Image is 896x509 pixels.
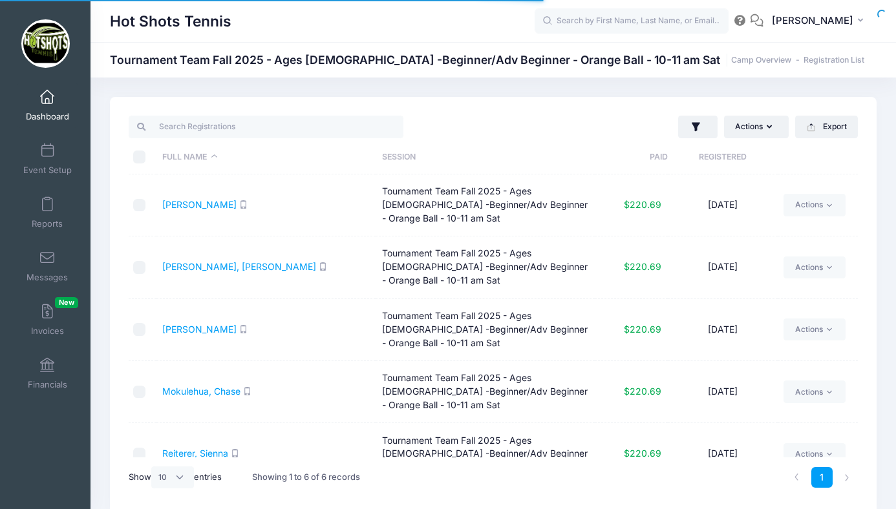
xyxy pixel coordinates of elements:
[595,140,668,174] th: Paid: activate to sort column ascending
[231,449,239,457] i: SMS enabled
[23,165,72,176] span: Event Setup
[731,56,791,65] a: Camp Overview
[17,244,78,289] a: Messages
[784,194,845,216] a: Actions
[110,53,864,67] h1: Tournament Team Fall 2025 - Ages [DEMOGRAPHIC_DATA] -Beginner/Adv Beginner - Orange Ball - 10-11 ...
[162,199,237,210] a: [PERSON_NAME]
[376,423,595,485] td: Tournament Team Fall 2025 - Ages [DEMOGRAPHIC_DATA] -Beginner/Adv Beginner - Orange Ball - 10-11 ...
[624,261,661,272] span: $220.69
[795,116,858,138] button: Export
[252,462,360,492] div: Showing 1 to 6 of 6 records
[668,236,778,298] td: [DATE]
[784,318,845,340] a: Actions
[110,6,231,36] h1: Hot Shots Tennis
[668,299,778,361] td: [DATE]
[624,448,661,459] span: $220.69
[376,140,595,174] th: Session: activate to sort column ascending
[17,136,78,182] a: Event Setup
[624,199,661,210] span: $220.69
[17,351,78,396] a: Financials
[376,361,595,423] td: Tournament Team Fall 2025 - Ages [DEMOGRAPHIC_DATA] -Beginner/Adv Beginner - Orange Ball - 10-11 ...
[239,200,248,209] i: SMS enabled
[784,443,845,465] a: Actions
[668,174,778,236] td: [DATE]
[668,361,778,423] td: [DATE]
[26,111,69,122] span: Dashboard
[162,261,316,272] a: [PERSON_NAME], [PERSON_NAME]
[376,174,595,236] td: Tournament Team Fall 2025 - Ages [DEMOGRAPHIC_DATA] -Beginner/Adv Beginner - Orange Ball - 10-11 ...
[28,379,67,390] span: Financials
[724,116,789,138] button: Actions
[31,326,64,337] span: Invoices
[624,324,661,335] span: $220.69
[55,297,78,308] span: New
[17,297,78,342] a: InvoicesNew
[376,299,595,361] td: Tournament Team Fall 2025 - Ages [DEMOGRAPHIC_DATA] -Beginner/Adv Beginner - Orange Ball - 10-11 ...
[17,83,78,128] a: Dashboard
[129,116,403,138] input: Search Registrations
[535,8,729,34] input: Search by First Name, Last Name, or Email...
[239,325,248,333] i: SMS enabled
[811,467,833,488] a: 1
[243,387,251,395] i: SMS enabled
[668,140,778,174] th: Registered: activate to sort column ascending
[32,218,63,229] span: Reports
[17,190,78,235] a: Reports
[129,466,222,488] label: Show entries
[156,140,376,174] th: Full Name: activate to sort column descending
[784,256,845,278] a: Actions
[804,56,864,65] a: Registration List
[151,466,194,488] select: Showentries
[319,262,327,271] i: SMS enabled
[162,448,228,459] a: Reiterer, Sienna
[27,272,68,283] span: Messages
[668,423,778,485] td: [DATE]
[763,6,877,36] button: [PERSON_NAME]
[624,386,661,397] span: $220.69
[784,380,845,402] a: Actions
[376,236,595,298] td: Tournament Team Fall 2025 - Ages [DEMOGRAPHIC_DATA] -Beginner/Adv Beginner - Orange Ball - 10-11 ...
[772,14,853,28] span: [PERSON_NAME]
[162,324,237,335] a: [PERSON_NAME]
[21,19,70,68] img: Hot Shots Tennis
[162,386,240,397] a: Mokulehua, Chase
